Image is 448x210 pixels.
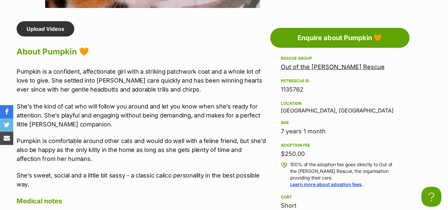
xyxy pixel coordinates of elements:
[17,102,267,129] p: She’s the kind of cat who will follow you around and let you know when she’s ready for attention....
[17,21,74,36] a: Upload Videos
[290,161,399,188] p: 100% of the adoption fee goes directly to Out of the [PERSON_NAME] Rescue, the organisation provi...
[17,197,267,205] h4: Medical notes
[281,100,399,113] div: [GEOGRAPHIC_DATA], [GEOGRAPHIC_DATA]
[281,78,399,84] div: PetRescue ID
[281,56,399,61] div: Rescue group
[281,101,399,106] div: Location
[281,143,399,148] div: Adoption fee
[17,136,267,163] p: Pumpkin is comfortable around other cats and would do well with a feline friend, but she’d also b...
[421,187,441,207] iframe: Help Scout Beacon - Open
[17,67,267,94] p: Pumpkin is a confident, affectionate girl with a striking patchwork coat and a whole lot of love ...
[281,63,385,70] a: Out of the [PERSON_NAME] Rescue
[281,120,399,125] div: Age
[270,28,410,48] a: Enquire about Pumpkin 🧡
[17,44,267,59] h2: About Pumpkin 🧡
[281,127,399,136] div: 7 years 1 month
[281,85,399,94] div: 1135762
[281,149,399,159] div: $250.00
[290,181,362,187] a: Learn more about adoption fees
[281,194,399,200] div: Coat
[17,171,267,189] p: She’s sweet, social and a little bit sassy - a classic calico personality in the best possible way.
